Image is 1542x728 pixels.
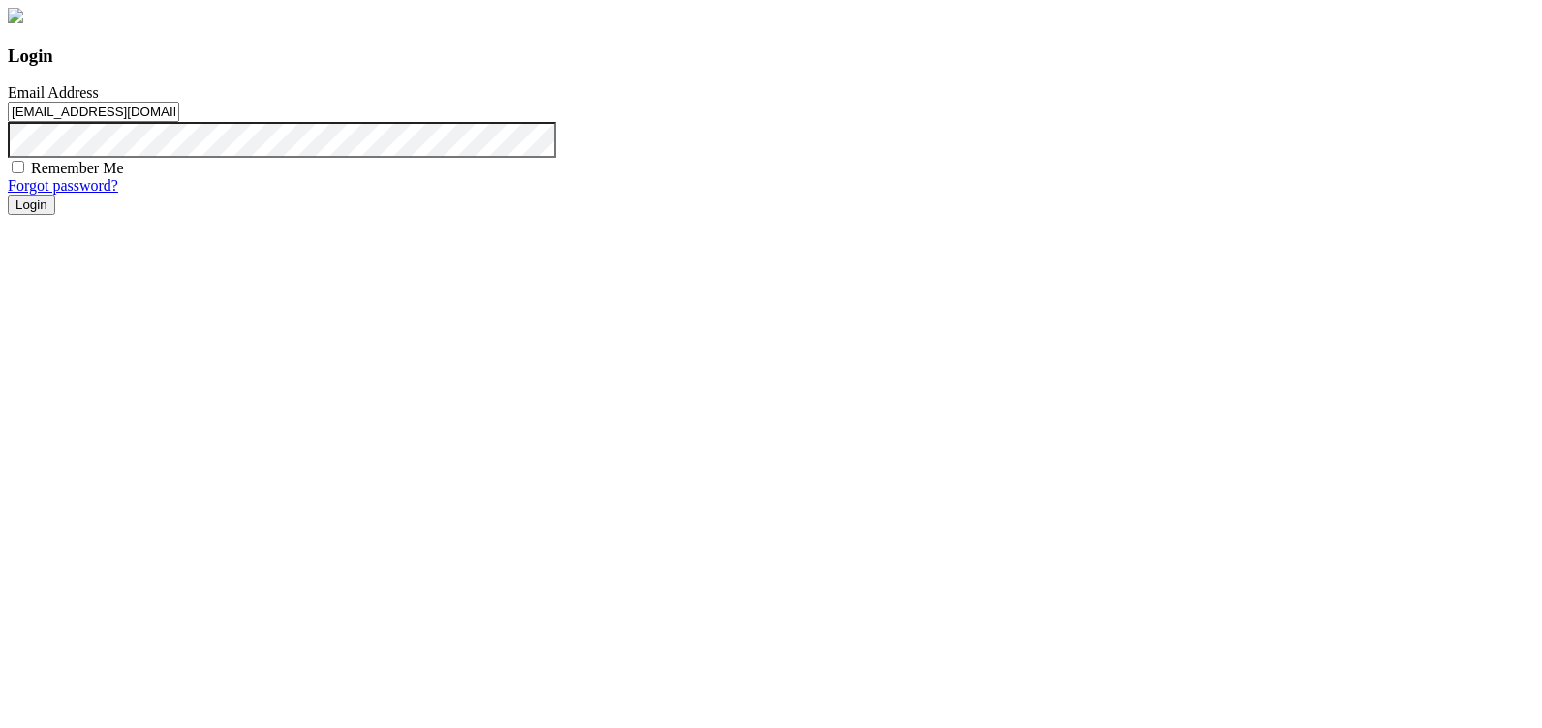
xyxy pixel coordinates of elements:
a: Forgot password? [8,177,118,194]
img: logo.png [8,8,23,23]
label: Email Address [8,84,99,101]
label: Remember Me [31,160,124,176]
h3: Login [8,45,1534,67]
button: Login [8,195,55,215]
